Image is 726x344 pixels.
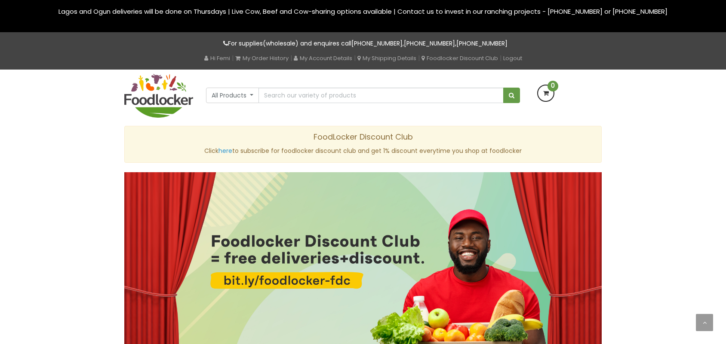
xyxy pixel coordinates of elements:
a: My Account Details [294,54,352,62]
a: [PHONE_NUMBER] [404,39,455,48]
a: [PHONE_NUMBER] [456,39,508,48]
p: For supplies(wholesale) and enquires call , , [124,39,602,49]
span: | [232,54,234,62]
span: | [500,54,501,62]
div: Click to subscribe for foodlocker discount club and get 1% discount everytime you shop at foodlocker [124,126,602,163]
a: My Order History [235,54,289,62]
a: My Shipping Details [357,54,416,62]
img: FoodLocker [124,74,193,118]
span: | [354,54,356,62]
span: | [290,54,292,62]
span: 0 [548,81,558,91]
span: | [418,54,420,62]
input: Search our variety of products [258,88,504,103]
a: Foodlocker Discount Club [421,54,498,62]
a: Hi Femi [204,54,230,62]
a: [PHONE_NUMBER] [351,39,403,48]
button: All Products [206,88,259,103]
a: here [218,146,232,155]
a: Logout [503,54,522,62]
span: Lagos and Ogun deliveries will be done on Thursdays | Live Cow, Beef and Cow-sharing options avai... [58,7,668,16]
h4: FoodLocker Discount Club [131,133,595,141]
